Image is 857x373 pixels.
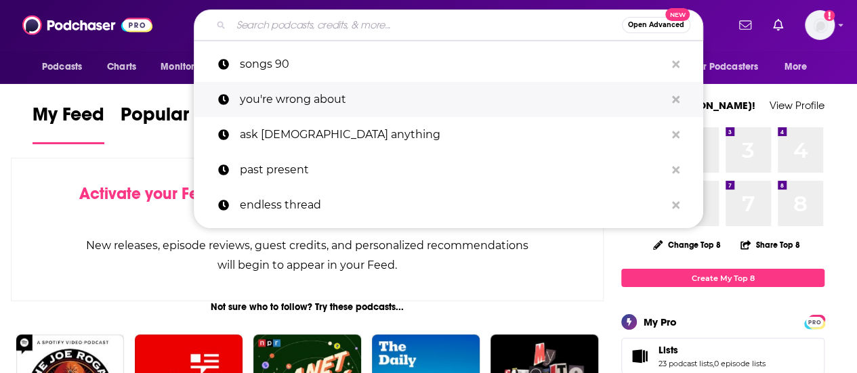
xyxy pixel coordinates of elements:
[240,117,665,152] p: ask iliza anything
[806,317,822,327] span: PRO
[714,359,766,368] a: 0 episode lists
[622,17,690,33] button: Open AdvancedNew
[645,236,729,253] button: Change Top 8
[805,10,835,40] span: Logged in as hconnor
[194,188,703,223] a: endless thread
[713,359,714,368] span: ,
[240,152,665,188] p: past present
[33,54,100,80] button: open menu
[240,47,665,82] p: songs 90
[626,347,653,366] a: Lists
[665,8,690,21] span: New
[775,54,824,80] button: open menu
[740,232,801,258] button: Share Top 8
[151,54,226,80] button: open menu
[644,315,677,328] div: My Pro
[33,103,104,144] a: My Feed
[194,152,703,188] a: past present
[659,344,766,356] a: Lists
[42,58,82,76] span: Podcasts
[22,12,152,38] img: Podchaser - Follow, Share and Rate Podcasts
[693,58,758,76] span: For Podcasters
[659,344,678,356] span: Lists
[621,269,824,287] a: Create My Top 8
[79,183,218,204] span: Activate your Feed
[806,316,822,326] a: PRO
[628,22,684,28] span: Open Advanced
[805,10,835,40] button: Show profile menu
[768,14,789,37] a: Show notifications dropdown
[161,58,209,76] span: Monitoring
[33,103,104,134] span: My Feed
[79,236,535,275] div: New releases, episode reviews, guest credits, and personalized recommendations will begin to appe...
[194,117,703,152] a: ask [DEMOGRAPHIC_DATA] anything
[734,14,757,37] a: Show notifications dropdown
[231,14,622,36] input: Search podcasts, credits, & more...
[121,103,236,134] span: Popular Feed
[240,82,665,117] p: you're wrong about
[240,188,665,223] p: endless thread
[684,54,778,80] button: open menu
[785,58,808,76] span: More
[824,10,835,21] svg: Add a profile image
[98,54,144,80] a: Charts
[121,103,236,144] a: Popular Feed
[805,10,835,40] img: User Profile
[79,184,535,223] div: by following Podcasts, Creators, Lists, and other Users!
[194,47,703,82] a: songs 90
[659,359,713,368] a: 23 podcast lists
[770,99,824,112] a: View Profile
[194,82,703,117] a: you're wrong about
[11,301,604,313] div: Not sure who to follow? Try these podcasts...
[194,9,703,41] div: Search podcasts, credits, & more...
[107,58,136,76] span: Charts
